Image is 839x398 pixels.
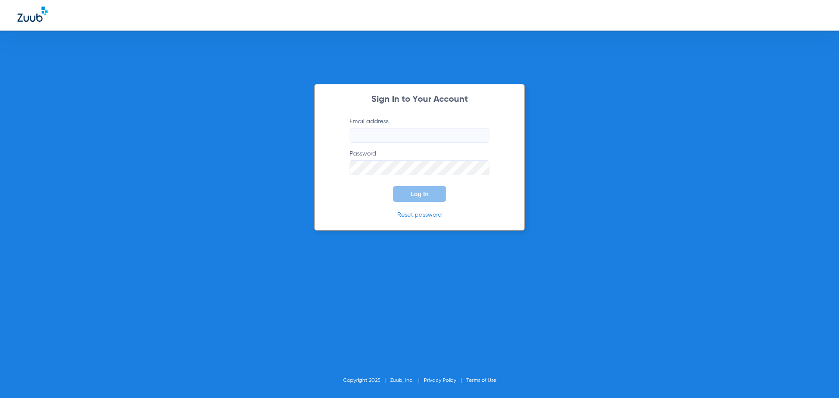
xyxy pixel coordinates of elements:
span: Log In [410,190,429,197]
h2: Sign In to Your Account [336,95,503,104]
a: Terms of Use [466,378,496,383]
img: Zuub Logo [17,7,48,22]
button: Log In [393,186,446,202]
li: Zuub, Inc. [390,376,424,385]
li: Copyright 2025 [343,376,390,385]
a: Reset password [397,212,442,218]
input: Email address [350,128,489,143]
label: Password [350,149,489,175]
a: Privacy Policy [424,378,456,383]
input: Password [350,160,489,175]
label: Email address [350,117,489,143]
